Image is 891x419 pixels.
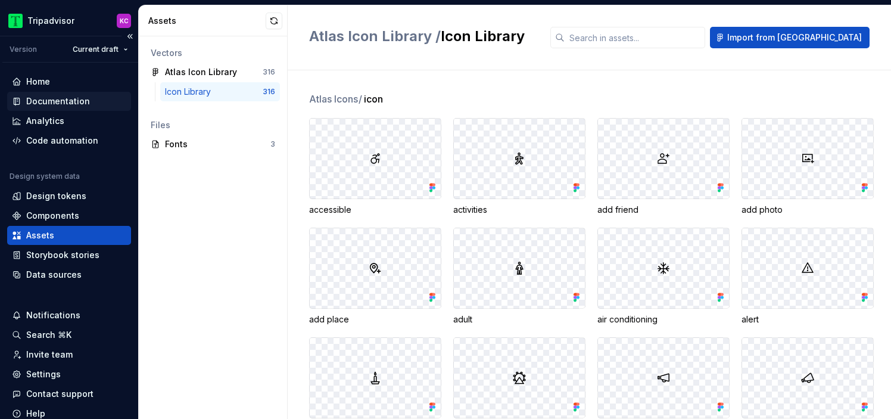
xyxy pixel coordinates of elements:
[7,72,131,91] a: Home
[7,187,131,206] a: Design tokens
[309,314,441,325] div: add place
[146,63,280,82] a: Atlas Icon Library316
[309,92,363,106] span: Atlas Icons
[453,204,585,216] div: activities
[26,76,50,88] div: Home
[10,45,37,54] div: Version
[73,45,119,54] span: Current draft
[565,27,705,48] input: Search in assets...
[7,131,131,150] a: Code automation
[364,92,383,106] span: icon
[26,115,64,127] div: Analytics
[7,206,131,225] a: Components
[8,14,23,28] img: 0ed0e8b8-9446-497d-bad0-376821b19aa5.png
[26,210,79,222] div: Components
[165,66,237,78] div: Atlas Icon Library
[7,246,131,265] a: Storybook stories
[7,306,131,325] button: Notifications
[26,190,86,202] div: Design tokens
[742,314,874,325] div: alert
[597,204,730,216] div: add friend
[26,309,80,321] div: Notifications
[7,111,131,131] a: Analytics
[146,135,280,154] a: Fonts3
[10,172,80,181] div: Design system data
[26,329,71,341] div: Search ⌘K
[27,15,74,27] div: Tripadvisor
[742,204,874,216] div: add photo
[359,93,362,105] span: /
[7,384,131,404] button: Contact support
[26,269,82,281] div: Data sources
[7,226,131,245] a: Assets
[453,314,585,325] div: adult
[26,229,54,241] div: Assets
[26,95,90,107] div: Documentation
[270,139,275,149] div: 3
[309,27,536,46] h2: Icon Library
[710,27,870,48] button: Import from [GEOGRAPHIC_DATA]
[151,47,275,59] div: Vectors
[727,32,862,44] span: Import from [GEOGRAPHIC_DATA]
[26,349,73,361] div: Invite team
[7,345,131,364] a: Invite team
[26,249,99,261] div: Storybook stories
[2,8,136,33] button: TripadvisorKC
[263,67,275,77] div: 316
[263,87,275,97] div: 316
[26,135,98,147] div: Code automation
[120,16,129,26] div: KC
[121,28,138,45] button: Collapse sidebar
[67,41,133,58] button: Current draft
[165,86,216,98] div: Icon Library
[7,365,131,384] a: Settings
[7,265,131,284] a: Data sources
[309,204,441,216] div: accessible
[26,368,61,380] div: Settings
[7,92,131,111] a: Documentation
[151,119,275,131] div: Files
[309,27,441,45] span: Atlas Icon Library /
[26,388,94,400] div: Contact support
[160,82,280,101] a: Icon Library316
[165,138,270,150] div: Fonts
[597,314,730,325] div: air conditioning
[7,325,131,344] button: Search ⌘K
[148,15,266,27] div: Assets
